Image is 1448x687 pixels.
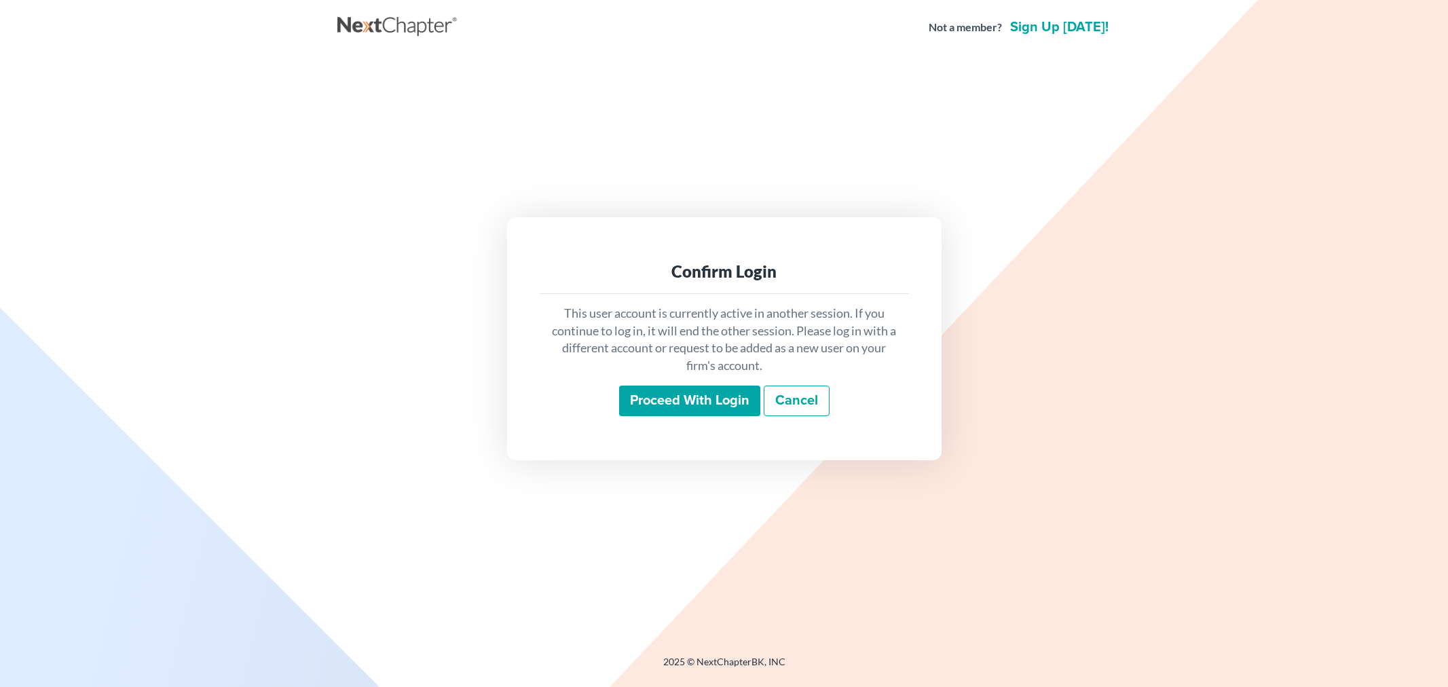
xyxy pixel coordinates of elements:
a: Cancel [764,386,830,417]
p: This user account is currently active in another session. If you continue to log in, it will end ... [551,305,898,375]
a: Sign up [DATE]! [1007,20,1111,34]
strong: Not a member? [929,20,1002,35]
input: Proceed with login [619,386,760,417]
div: 2025 © NextChapterBK, INC [337,655,1111,680]
div: Confirm Login [551,261,898,282]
